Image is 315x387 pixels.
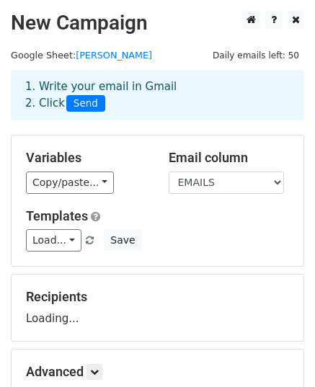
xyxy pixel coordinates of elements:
h5: Variables [26,150,147,166]
span: Daily emails left: 50 [208,48,304,63]
h5: Recipients [26,289,289,305]
h5: Advanced [26,364,289,380]
a: Templates [26,208,88,223]
h5: Email column [169,150,290,166]
button: Save [104,229,141,252]
a: Copy/paste... [26,172,114,194]
div: 1. Write your email in Gmail 2. Click [14,79,301,112]
a: Load... [26,229,81,252]
a: [PERSON_NAME] [76,50,152,61]
div: Loading... [26,289,289,326]
a: Daily emails left: 50 [208,50,304,61]
small: Google Sheet: [11,50,152,61]
h2: New Campaign [11,11,304,35]
span: Send [66,95,105,112]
